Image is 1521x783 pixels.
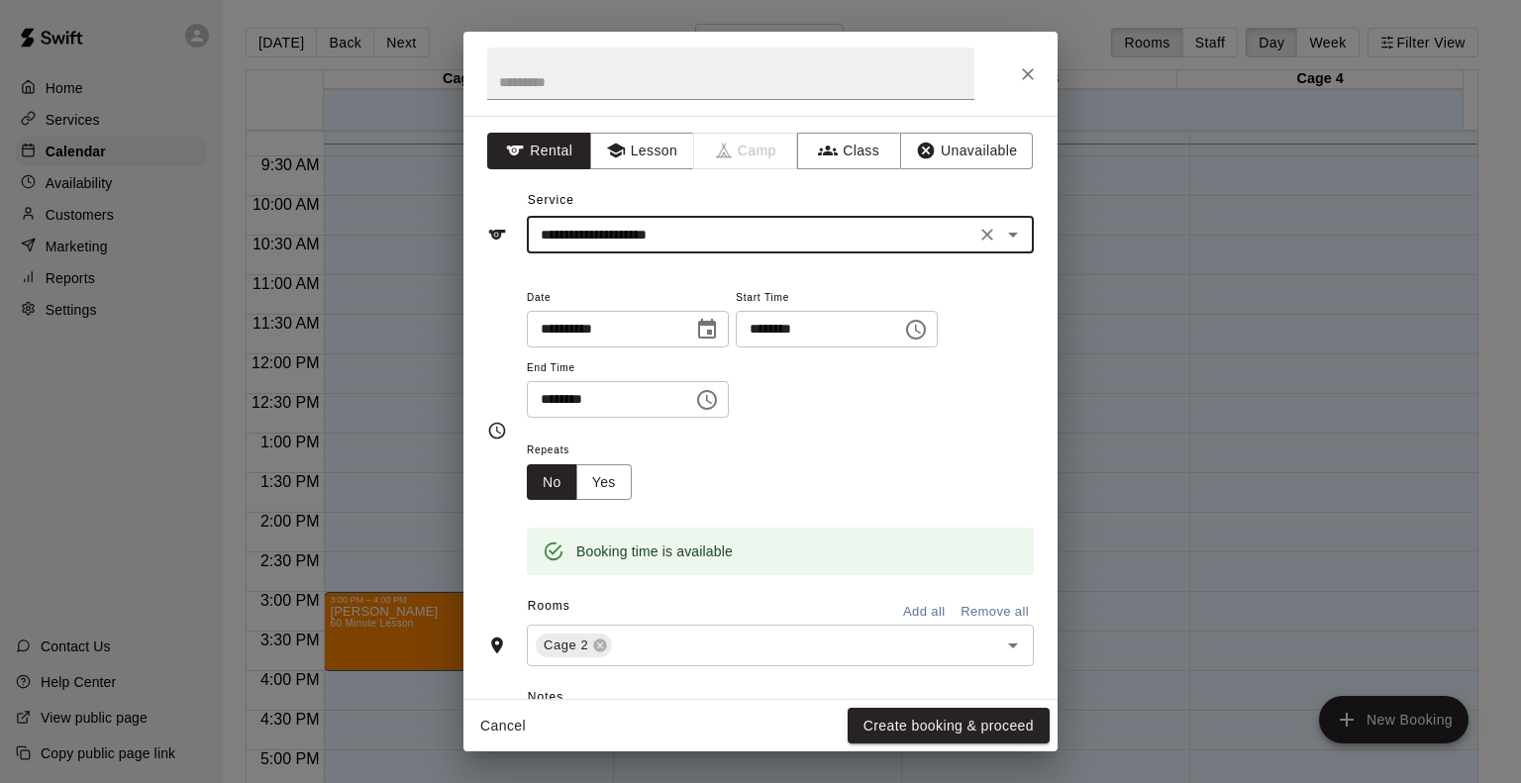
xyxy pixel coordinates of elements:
[487,421,507,440] svg: Timing
[694,133,798,169] span: Camps can only be created in the Services page
[687,380,727,420] button: Choose time, selected time is 3:30 PM
[527,438,648,464] span: Repeats
[736,285,938,312] span: Start Time
[973,221,1001,248] button: Clear
[892,597,956,628] button: Add all
[576,464,632,501] button: Yes
[471,708,535,744] button: Cancel
[527,464,632,501] div: outlined button group
[487,225,507,245] svg: Service
[528,193,574,207] span: Service
[900,133,1033,169] button: Unavailable
[1010,56,1046,92] button: Close
[797,133,901,169] button: Class
[848,708,1050,744] button: Create booking & proceed
[487,133,591,169] button: Rental
[536,634,612,657] div: Cage 2
[528,682,1034,714] span: Notes
[527,355,729,382] span: End Time
[528,599,570,613] span: Rooms
[590,133,694,169] button: Lesson
[999,632,1027,659] button: Open
[576,534,733,569] div: Booking time is available
[527,285,729,312] span: Date
[487,636,507,655] svg: Rooms
[536,636,596,655] span: Cage 2
[527,464,577,501] button: No
[687,310,727,349] button: Choose date, selected date is Aug 15, 2025
[956,597,1034,628] button: Remove all
[999,221,1027,248] button: Open
[896,310,936,349] button: Choose time, selected time is 3:00 PM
